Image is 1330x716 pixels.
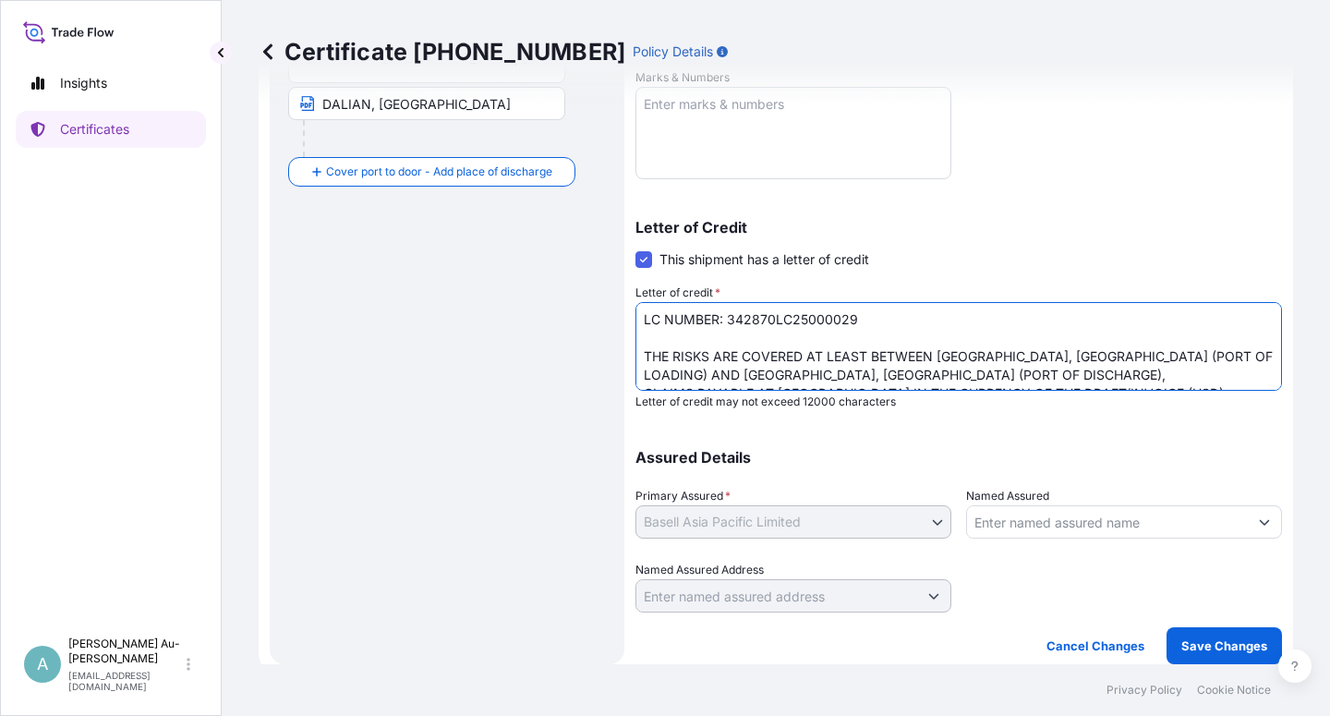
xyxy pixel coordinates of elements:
a: Privacy Policy [1106,683,1182,698]
label: Named Assured Address [635,561,764,579]
button: Basell Asia Pacific Limited [635,505,951,539]
button: Save Changes [1167,627,1282,664]
span: Cover port to door - Add place of discharge [326,163,552,181]
p: Letter of Credit [635,220,1282,235]
p: Insights [60,74,107,92]
p: Letter of credit may not exceed 12000 characters [635,394,1282,409]
p: Certificates [60,120,129,139]
p: [EMAIL_ADDRESS][DOMAIN_NAME] [68,670,183,692]
button: Cancel Changes [1032,627,1159,664]
a: Certificates [16,111,206,148]
span: Basell Asia Pacific Limited [644,513,801,531]
p: Policy Details [633,42,713,61]
p: Save Changes [1181,637,1267,655]
label: Named Assured [966,487,1049,505]
label: Letter of credit [635,284,720,302]
input: Text to appear on certificate [288,87,565,120]
button: Show suggestions [1248,505,1281,539]
span: Primary Assured [635,487,731,505]
span: This shipment has a letter of credit [659,250,869,269]
button: Show suggestions [917,579,950,613]
p: Assured Details [635,450,1282,465]
p: Cancel Changes [1046,637,1144,655]
span: A [37,655,48,674]
p: [PERSON_NAME] Au-[PERSON_NAME] [68,637,183,666]
input: Named Assured Address [636,579,917,613]
input: Assured Name [967,505,1248,539]
textarea: LC NUMBER: 342870LC25000029 THE RISKS ARE COVERED AT LEAST BETWEEN PORT OF LOADING ([GEOGRAPHIC_D... [635,302,1282,391]
a: Insights [16,65,206,102]
a: Cookie Notice [1197,683,1271,698]
button: Cover port to door - Add place of discharge [288,157,575,187]
p: Certificate [PHONE_NUMBER] [259,37,625,67]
